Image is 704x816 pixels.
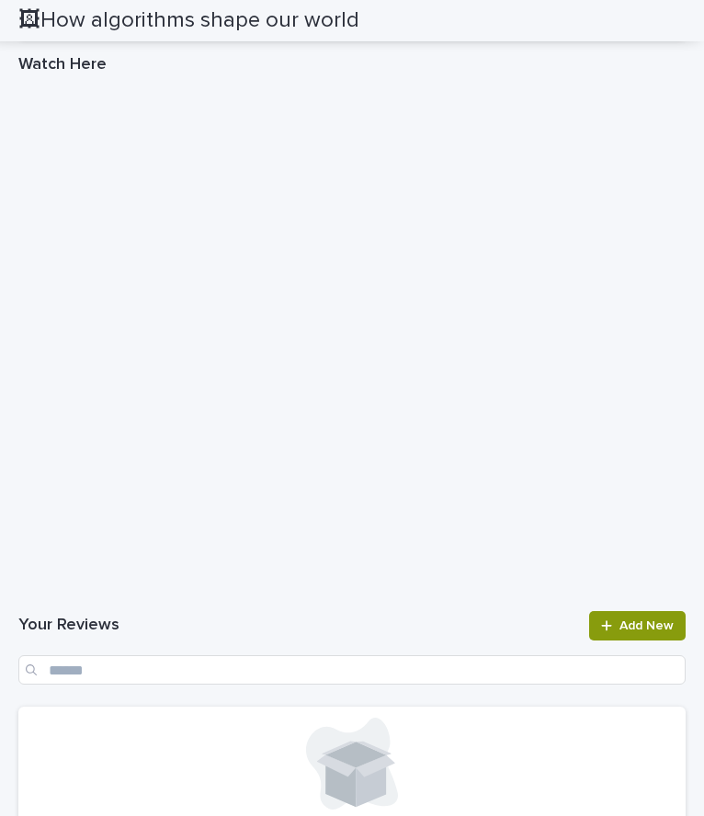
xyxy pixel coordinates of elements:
input: Search [18,655,686,685]
h1: Your Reviews [18,615,578,637]
iframe: Watch Here [18,84,686,589]
h2: 🖼How algorithms shape our world [18,7,359,34]
a: Add New [589,611,686,640]
h1: Watch Here [18,54,686,76]
span: Add New [619,619,674,632]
